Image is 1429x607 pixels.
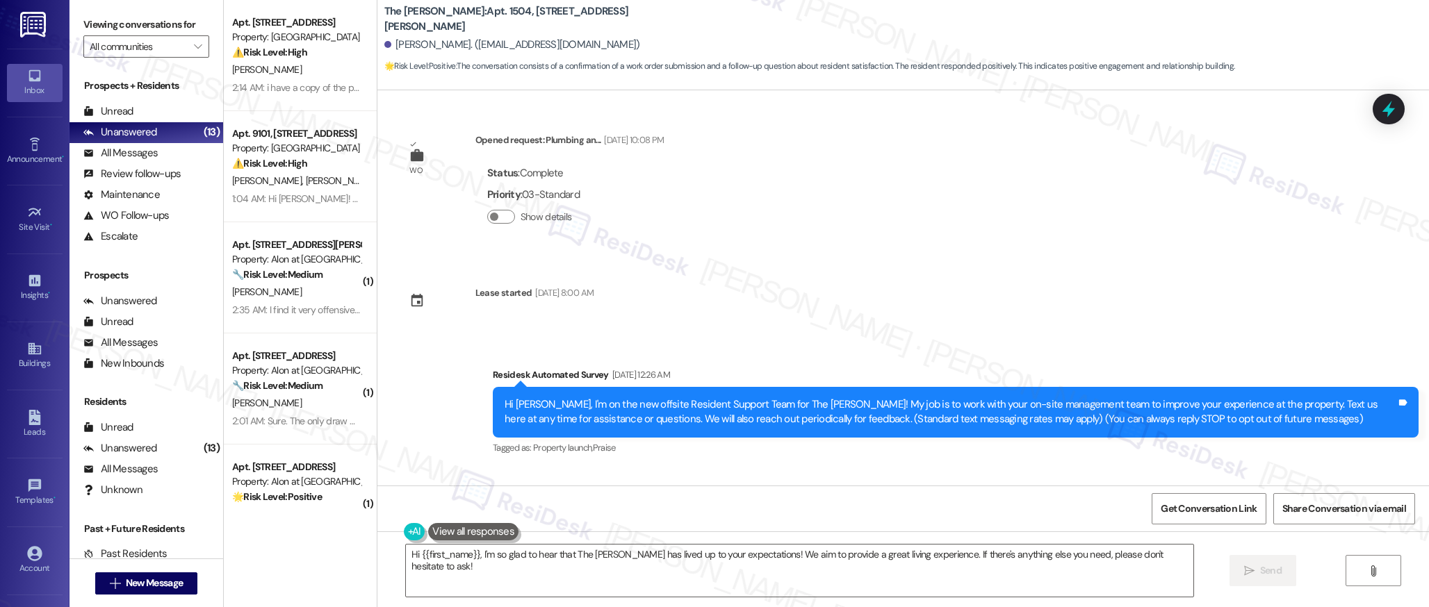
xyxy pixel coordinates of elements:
[1152,493,1266,524] button: Get Conversation Link
[83,294,157,308] div: Unanswered
[126,576,183,590] span: New Message
[505,397,1396,427] div: Hi [PERSON_NAME], I'm on the new offsite Resident Support Team for The [PERSON_NAME]! My job is t...
[493,367,1419,387] div: Residesk Automated Survey
[232,126,361,141] div: Apt. 9101, [STREET_ADDRESS]
[232,415,834,427] div: 2:01 AM: Sure. The only draw back is being in the front of complex... sometimes I feel a little e...
[232,397,302,409] span: [PERSON_NAME]
[305,174,375,187] span: [PERSON_NAME]
[1260,563,1282,578] span: Send
[232,268,322,281] strong: 🔧 Risk Level: Medium
[593,442,616,454] span: Praise
[83,104,133,119] div: Unread
[83,146,158,160] div: All Messages
[232,15,361,30] div: Apt. [STREET_ADDRESS]
[54,493,56,503] span: •
[232,490,322,503] strong: 🌟 Risk Level: Positive
[232,460,361,474] div: Apt. [STREET_ADDRESS]
[384,60,456,72] strong: 🌟 Risk Level: Positive
[232,141,361,156] div: Property: [GEOGRAPHIC_DATA]
[232,46,307,58] strong: ⚠️ Risk Level: High
[7,201,63,238] a: Site Visit •
[7,406,63,443] a: Leads
[232,157,307,169] strong: ⚠️ Risk Level: High
[384,38,640,52] div: [PERSON_NAME]. ([EMAIL_ADDRESS][DOMAIN_NAME])
[83,420,133,435] div: Unread
[200,438,223,459] div: (13)
[232,349,361,363] div: Apt. [STREET_ADDRESS]
[50,220,52,230] span: •
[83,356,164,371] div: New Inbounds
[609,367,670,382] div: [DATE] 12:26 AM
[83,441,157,456] div: Unanswered
[232,285,302,298] span: [PERSON_NAME]
[70,78,223,93] div: Prospects + Residents
[95,572,198,594] button: New Message
[70,522,223,536] div: Past + Future Residents
[83,167,181,181] div: Review follow-ups
[83,462,158,476] div: All Messages
[232,508,302,520] span: [PERSON_NAME]
[384,4,662,34] b: The [PERSON_NAME]: Apt. 1504, [STREET_ADDRESS][PERSON_NAME]
[1273,493,1415,524] button: Share Conversation via email
[601,133,664,147] div: [DATE] 10:08 PM
[406,544,1193,597] textarea: Hi {{first_name}}, I'm so glad to hear that The [PERSON_NAME] has lived up to your expectations! ...
[232,303,639,316] div: 2:35 AM: I find it very offensive to see pet owners allow their dogs to urinate on the building a...
[1230,555,1297,586] button: Send
[1161,501,1257,516] span: Get Conversation Link
[90,35,187,58] input: All communities
[232,192,693,205] div: 1:04 AM: Hi [PERSON_NAME]! Actually we still need one more battery for the smoke detector in our ...
[7,542,63,579] a: Account
[533,442,593,454] span: Property launch ,
[83,547,168,561] div: Past Residents
[232,63,302,76] span: [PERSON_NAME]
[487,163,580,184] div: : Complete
[70,268,223,283] div: Prospects
[232,238,361,252] div: Apt. [STREET_ADDRESS][PERSON_NAME]
[110,578,120,589] i: 
[83,315,133,329] div: Unread
[62,152,64,162] span: •
[83,335,158,350] div: All Messages
[493,438,1419,458] div: Tagged as:
[232,81,502,94] div: 2:14 AM: i have a copy of the police report if you want me to email it
[487,188,521,201] b: Priority
[532,285,594,300] div: [DATE] 8:00 AM
[7,337,63,374] a: Buildings
[83,14,209,35] label: Viewing conversations for
[83,229,138,244] div: Escalate
[7,269,63,306] a: Insights •
[232,363,361,378] div: Property: Alon at [GEOGRAPHIC_DATA]
[487,166,518,180] b: Status
[70,394,223,409] div: Residents
[200,122,223,143] div: (13)
[20,12,49,38] img: ResiDesk Logo
[83,483,142,497] div: Unknown
[48,288,50,298] span: •
[83,125,157,140] div: Unanswered
[232,30,361,44] div: Property: [GEOGRAPHIC_DATA]
[409,163,423,178] div: WO
[1282,501,1406,516] span: Share Conversation via email
[475,133,664,152] div: Opened request: Plumbing an...
[194,41,202,52] i: 
[7,474,63,511] a: Templates •
[83,208,169,223] div: WO Follow-ups
[521,210,572,224] label: Show details
[7,64,63,101] a: Inbox
[232,474,361,489] div: Property: Alon at [GEOGRAPHIC_DATA]
[475,285,532,300] div: Lease started
[83,188,160,202] div: Maintenance
[1244,565,1255,576] i: 
[487,184,580,206] div: : 03-Standard
[232,252,361,267] div: Property: Alon at [GEOGRAPHIC_DATA]
[384,59,1235,74] span: : The conversation consists of a confirmation of a work order submission and a follow-up question...
[232,379,322,392] strong: 🔧 Risk Level: Medium
[232,174,306,187] span: [PERSON_NAME]
[1368,565,1378,576] i: 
